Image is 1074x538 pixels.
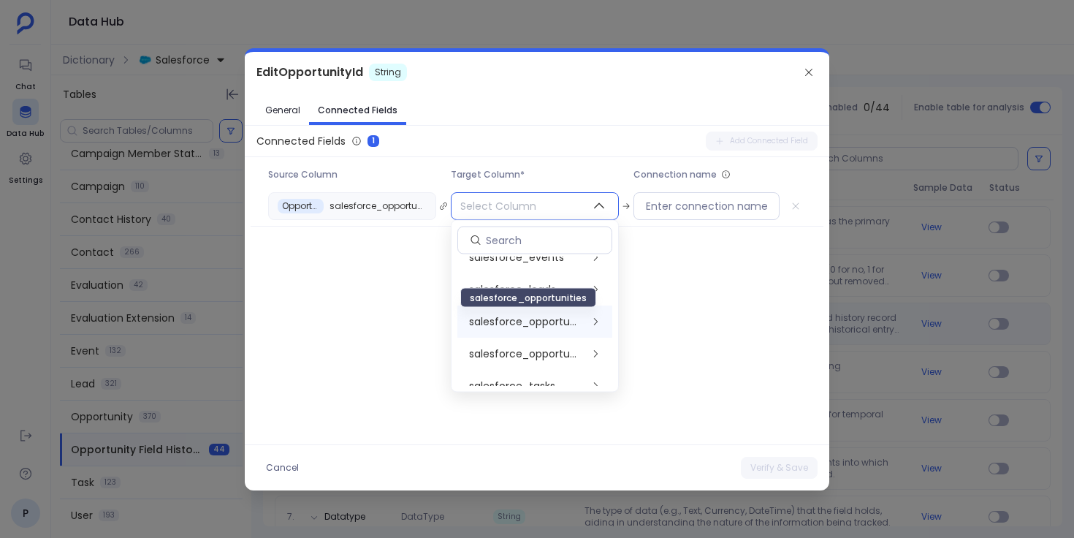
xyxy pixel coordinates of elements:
span: salesforce_opportunityfieldhistories [330,200,427,212]
span: Connection name [633,169,717,181]
div: Target Column* [451,169,619,181]
svg: Connected fields help establish relationships between different tables in your dictionary by allo... [351,136,362,146]
span: salesforce_opportunityfieldhistories [469,347,582,362]
span: salesforce_opportunities [469,315,582,330]
span: String [369,64,407,81]
button: Cancel [256,457,308,479]
span: General [265,105,300,116]
div: salesforce_opportunities [460,287,596,307]
span: salesforce_tasks [469,379,555,394]
input: Search [486,233,612,248]
span: Connected Fields [256,134,346,148]
input: Enter connection name [646,199,767,213]
span: Connected Fields [318,105,397,116]
div: Source Column [268,169,436,181]
button: Select Column [451,192,619,220]
span: OpportunityId [282,200,319,212]
svg: This name will appear as a prefix in the output table to help identify the relationship between t... [721,170,731,179]
span: 1 [367,135,379,147]
span: salesforce_events [469,251,564,265]
span: Remove [785,196,806,216]
span: salesforce_leads [469,283,556,298]
span: Edit OpportunityId [256,64,363,81]
span: Select Column [452,193,545,219]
